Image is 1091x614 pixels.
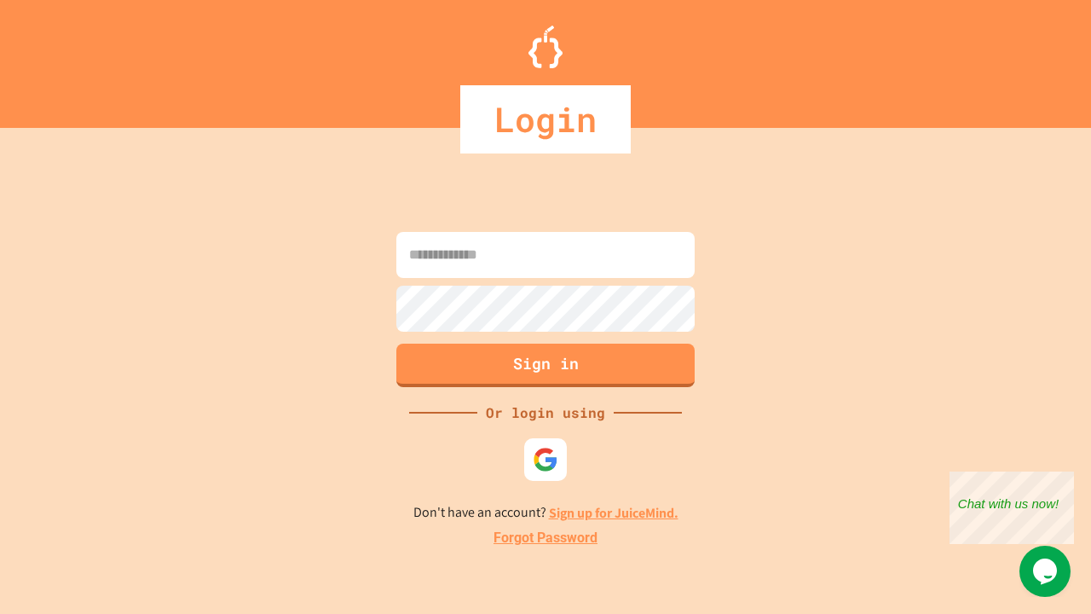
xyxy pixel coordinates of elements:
div: Login [460,85,631,153]
iframe: chat widget [950,472,1074,544]
button: Sign in [396,344,695,387]
img: Logo.svg [528,26,563,68]
a: Sign up for JuiceMind. [549,504,678,522]
img: google-icon.svg [533,447,558,472]
a: Forgot Password [494,528,597,548]
div: Or login using [477,403,614,423]
iframe: chat widget [1019,546,1074,597]
p: Don't have an account? [413,502,678,524]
